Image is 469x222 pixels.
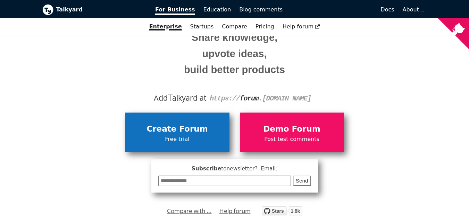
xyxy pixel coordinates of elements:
small: Share knowledge, [48,29,422,46]
span: T [168,91,173,104]
a: Pricing [251,21,278,33]
a: Compare with ... [167,206,212,216]
span: Help forum [283,23,320,30]
button: Send [293,176,311,186]
img: talkyard.svg [262,206,302,215]
div: Add alkyard at [48,92,422,104]
span: Demo Forum [243,123,341,136]
a: Star debiki/talkyard on GitHub [262,207,302,217]
span: to newsletter ? Email: [221,166,277,172]
img: Talkyard logo [42,4,53,15]
a: For Business [151,4,199,16]
a: About [403,6,423,13]
span: Blog comments [239,6,283,13]
a: Startups [186,21,218,33]
span: Education [203,6,231,13]
span: Free trial [129,135,226,144]
a: Help forum [219,206,251,216]
span: Create Forum [129,123,226,136]
span: Post test comments [243,135,341,144]
a: Blog comments [235,4,287,16]
a: Help forum [278,21,324,33]
span: For Business [155,6,195,15]
a: Education [199,4,235,16]
a: Enterprise [145,21,186,33]
a: Docs [287,4,399,16]
small: upvote ideas, [48,46,422,62]
a: Create ForumFree trial [125,113,229,151]
code: https:// . [DOMAIN_NAME] [210,95,311,103]
a: Talkyard logoTalkyard [42,4,146,15]
a: Compare [222,23,247,30]
strong: forum [240,95,259,103]
a: Demo ForumPost test comments [240,113,344,151]
span: Docs [380,6,394,13]
b: Talkyard [56,5,146,14]
span: Subscribe [158,165,311,173]
small: build better products [48,62,422,78]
